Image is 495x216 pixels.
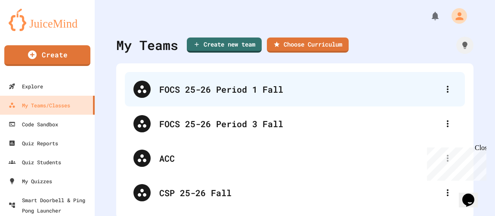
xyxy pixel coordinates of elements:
div: ACC [125,141,465,175]
div: Quiz Students [9,157,61,167]
div: How it works [456,37,473,54]
div: ACC [159,152,439,165]
div: Smart Doorbell & Ping Pong Launcher [9,195,91,216]
div: My Teams [116,35,178,55]
iframe: chat widget [459,182,486,207]
div: Explore [9,81,43,91]
div: Code Sandbox [9,119,58,129]
div: Chat with us now!Close [3,3,59,55]
img: logo-orange.svg [9,9,86,31]
div: FOCS 25-26 Period 1 Fall [159,83,439,96]
a: Choose Curriculum [267,38,349,53]
div: FOCS 25-26 Period 3 Fall [125,106,465,141]
div: CSP 25-26 Fall [159,186,439,199]
iframe: chat widget [424,144,486,181]
a: Create [4,45,90,66]
div: My Notifications [414,9,442,23]
div: My Quizzes [9,176,52,186]
a: Create new team [187,38,262,53]
div: FOCS 25-26 Period 1 Fall [125,72,465,106]
div: Quiz Reports [9,138,58,148]
div: CSP 25-26 Fall [125,175,465,210]
div: My Teams/Classes [9,100,70,110]
div: FOCS 25-26 Period 3 Fall [159,117,439,130]
div: My Account [442,6,469,26]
